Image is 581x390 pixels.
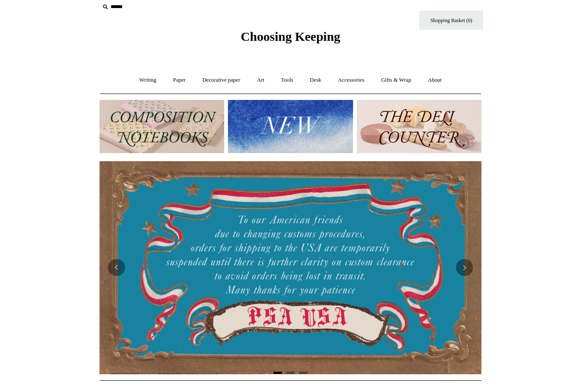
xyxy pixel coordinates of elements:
button: Page 2 [286,372,295,374]
span: Choosing Keeping [241,29,340,43]
img: USA PSA .jpg__PID:33428022-6587-48b7-8b57-d7eefc91f15a [100,161,481,374]
img: The Deli Counter [357,100,481,153]
a: Choosing Keeping [241,36,340,42]
a: Accessories [330,69,372,91]
a: Tools [273,69,301,91]
a: Gifts & Wrap [373,69,419,91]
button: Next [456,259,473,276]
a: Writing [132,69,164,91]
a: Decorative paper [195,69,248,91]
button: Page 3 [299,372,308,374]
a: Art [249,69,272,91]
button: Page 1 [273,372,282,374]
img: New.jpg__PID:f73bdf93-380a-4a35-bcfe-7823039498e1 [228,100,353,153]
a: Desk [302,69,329,91]
img: 202302 Composition ledgers.jpg__PID:69722ee6-fa44-49dd-a067-31375e5d54ec [100,100,224,153]
button: Previous [108,259,125,276]
a: Shopping Basket (0) [419,11,483,30]
a: About [420,69,450,91]
a: Paper [165,69,194,91]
